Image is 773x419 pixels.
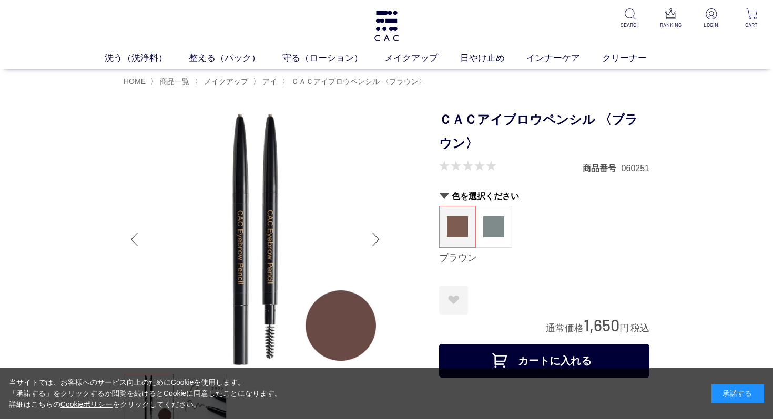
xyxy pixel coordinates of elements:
[698,8,724,29] a: LOGIN
[739,8,765,29] a: CART
[617,8,643,29] a: SEARCH
[158,77,189,86] a: 商品一覧
[617,21,643,29] p: SEARCH
[711,384,764,403] div: 承諾する
[475,206,512,248] dl: グレー
[150,77,192,87] li: 〉
[105,52,189,65] a: 洗う（洗浄料）
[439,344,649,378] button: カートに入れる
[546,323,584,333] span: 通常価格
[365,218,387,260] div: Next slide
[204,77,248,86] span: メイクアップ
[124,218,145,260] div: Previous slide
[439,286,468,315] a: お気に入りに登録する
[439,108,649,155] h1: ＣＡＣアイブロウペンシル 〈ブラウン〉
[282,52,385,65] a: 守る（ローション）
[160,77,189,86] span: 商品一覧
[291,77,426,86] span: ＣＡＣアイブロウペンシル 〈ブラウン〉
[584,315,619,334] span: 1,650
[447,216,468,237] img: ブラウン
[195,77,251,87] li: 〉
[60,400,113,408] a: Cookieポリシー
[698,21,724,29] p: LOGIN
[262,77,277,86] span: アイ
[476,206,512,247] a: グレー
[124,108,387,371] img: ＣＡＣアイブロウペンシル 〈ブラウン〉 ブラウン
[658,21,684,29] p: RANKING
[439,191,649,202] h2: 色を選択ください
[739,21,765,29] p: CART
[439,252,649,265] div: ブラウン
[439,206,476,248] dl: ブラウン
[583,163,622,174] dt: 商品番号
[289,77,426,86] a: ＣＡＣアイブロウペンシル 〈ブラウン〉
[202,77,248,86] a: メイクアップ
[630,323,649,333] span: 税込
[282,77,429,87] li: 〉
[483,216,504,237] img: グレー
[460,52,527,65] a: 日やけ止め
[384,52,460,65] a: メイクアップ
[373,11,400,41] img: logo
[602,52,669,65] a: クリーナー
[619,323,629,333] span: 円
[253,77,280,87] li: 〉
[9,377,282,410] div: 当サイトでは、お客様へのサービス向上のためにCookieを使用します。 「承諾する」をクリックするか閲覧を続けるとCookieに同意したことになります。 詳細はこちらの をクリックしてください。
[189,52,282,65] a: 整える（パック）
[658,8,684,29] a: RANKING
[526,52,602,65] a: インナーケア
[260,77,277,86] a: アイ
[124,77,146,86] a: HOME
[622,163,649,174] dd: 060251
